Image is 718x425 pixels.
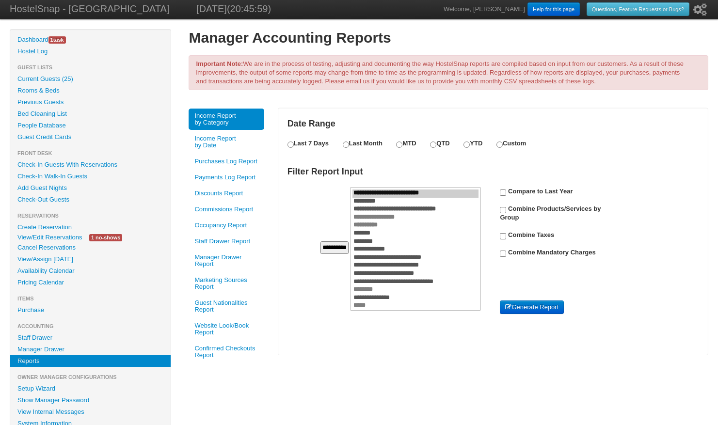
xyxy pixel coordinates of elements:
[287,117,628,130] h3: Date Range
[587,2,689,16] a: Questions, Feature Requests or Bugs?
[10,62,171,73] li: Guest Lists
[10,131,171,143] a: Guest Credit Cards
[10,159,171,171] a: Check-In Guests With Reservations
[10,355,171,367] a: Reports
[189,318,264,340] a: Website Look/Book Report
[10,120,171,131] a: People Database
[10,96,171,108] a: Previous Guests
[89,234,122,241] span: 1 no-shows
[10,182,171,194] a: Add Guest Nights
[10,265,171,277] a: Availability Calendar
[10,344,171,355] a: Manager Drawer
[50,37,53,43] span: 1
[189,273,264,294] a: Marketing Sources Report
[189,170,264,185] a: Payments Log Report
[287,165,628,178] h3: Filter Report Input
[508,249,596,256] b: Combine Mandatory Charges
[196,60,243,67] strong: Important Note:
[227,3,271,14] span: (20:45:59)
[10,383,171,394] a: Setup Wizard
[10,108,171,120] a: Bed Cleaning List
[189,109,264,130] a: Income Reportby Category
[500,205,601,221] b: Combine Products/Services by Group
[10,293,171,304] li: Items
[10,320,171,332] li: Accounting
[189,296,264,317] a: Guest Nationalities Report
[10,371,171,383] li: Owner Manager Configurations
[470,140,482,147] b: YTD
[48,36,66,44] span: task
[10,210,171,221] li: Reservations
[10,277,171,288] a: Pricing Calendar
[10,394,171,406] a: Show Manager Password
[189,234,264,249] a: Staff Drawer Report
[10,194,171,205] a: Check-Out Guests
[10,332,171,344] a: Staff Drawer
[693,3,707,16] i: Setup Wizard
[10,242,171,253] a: Cancel Reservations
[294,140,329,147] b: Last 7 Days
[189,202,264,217] a: Commissions Report
[10,406,171,418] a: View Internal Messages
[402,140,416,147] b: MTD
[500,300,564,314] a: Generate Report
[189,218,264,233] a: Occupancy Report
[82,232,129,242] a: 1 no-shows
[189,55,708,90] div: We are in the process of testing, adjusting and documenting the way HostelSnap reports are compil...
[10,232,89,242] a: View/Edit Reservations
[508,188,573,195] b: Compare to Last Year
[189,131,264,153] a: Income Reportby Date
[189,29,708,47] h1: Manager Accounting Reports
[10,46,171,57] a: Hostel Log
[10,85,171,96] a: Rooms & Beds
[10,34,171,46] a: Dashboard1task
[349,140,383,147] b: Last Month
[10,171,171,182] a: Check-In Walk-In Guests
[10,253,171,265] a: View/Assign [DATE]
[527,2,580,16] a: Help for this page
[189,250,264,271] a: Manager Drawer Report
[10,73,171,85] a: Current Guests (25)
[508,231,554,238] b: Combine Taxes
[10,304,171,316] a: Purchase
[189,154,264,169] a: Purchases Log Report
[10,147,171,159] li: Front Desk
[189,186,264,201] a: Discounts Report
[503,140,526,147] b: Custom
[10,221,171,233] a: Create Reservation
[436,140,449,147] b: QTD
[189,341,264,362] a: Confirmed Checkouts Report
